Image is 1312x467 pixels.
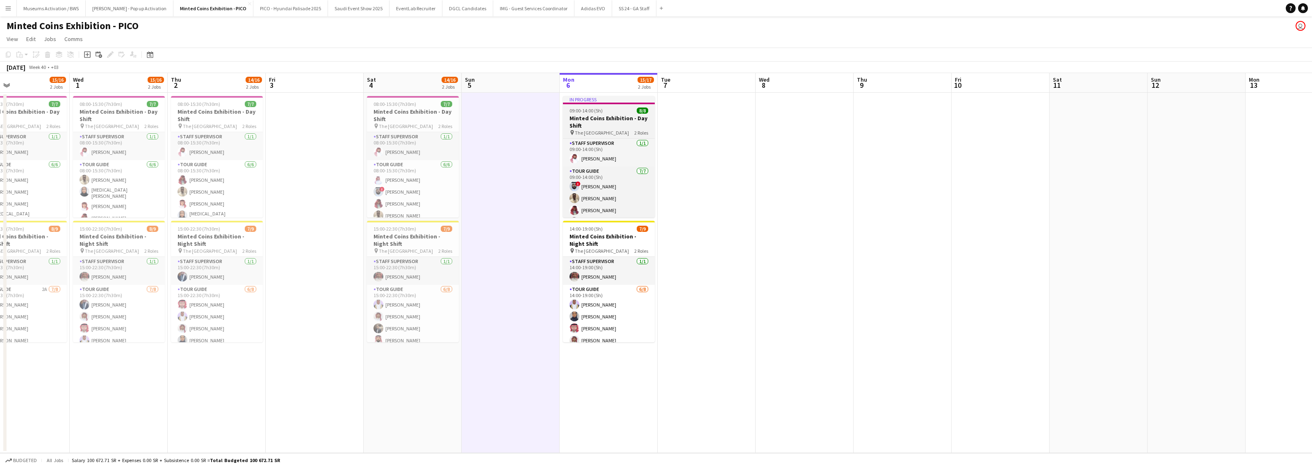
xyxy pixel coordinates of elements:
[442,84,458,90] div: 2 Jobs
[171,96,263,217] app-job-card: 08:00-15:30 (7h30m)7/7Minted Coins Exhibition - Day Shift The [GEOGRAPHIC_DATA]2 RolesStaff Super...
[563,114,655,129] h3: Minted Coins Exhibition - Day Shift
[147,226,158,232] span: 8/9
[26,35,36,43] span: Edit
[45,457,65,463] span: All jobs
[245,101,256,107] span: 7/7
[183,248,237,254] span: The [GEOGRAPHIC_DATA]
[73,96,165,217] app-job-card: 08:00-15:30 (7h30m)7/7Minted Coins Exhibition - Day Shift The [GEOGRAPHIC_DATA]2 RolesStaff Super...
[72,457,280,463] div: Salary 100 672.71 SR + Expenses 0.00 SR + Subsistence 0.00 SR =
[389,0,442,16] button: EventLab Recruiter
[1248,80,1260,90] span: 13
[637,108,648,114] span: 8/8
[367,285,459,396] app-card-role: Tour Guide6/815:00-22:30 (7h30m)[PERSON_NAME][PERSON_NAME][PERSON_NAME][PERSON_NAME]
[73,221,165,342] app-job-card: 15:00-22:30 (7h30m)8/9Minted Coins Exhibition - Night Shift The [GEOGRAPHIC_DATA]2 RolesStaff Sup...
[563,139,655,167] app-card-role: Staff Supervisor1/109:00-14:00 (5h)[PERSON_NAME]
[85,248,139,254] span: The [GEOGRAPHIC_DATA]
[856,80,867,90] span: 9
[73,160,165,250] app-card-role: Tour Guide6/608:00-15:30 (7h30m)[PERSON_NAME][MEDICAL_DATA][PERSON_NAME][PERSON_NAME][PERSON_NAME]
[634,130,648,136] span: 2 Roles
[367,108,459,123] h3: Minted Coins Exhibition - Day Shift
[246,84,262,90] div: 2 Jobs
[171,285,263,396] app-card-role: Tour Guide6/815:00-22:30 (7h30m)[PERSON_NAME][PERSON_NAME][PERSON_NAME][PERSON_NAME]
[44,35,56,43] span: Jobs
[3,34,21,44] a: View
[379,123,433,129] span: The [GEOGRAPHIC_DATA]
[661,76,670,83] span: Tue
[85,123,139,129] span: The [GEOGRAPHIC_DATA]
[367,96,459,217] app-job-card: 08:00-15:30 (7h30m)7/7Minted Coins Exhibition - Day Shift The [GEOGRAPHIC_DATA]2 RolesStaff Super...
[367,233,459,247] h3: Minted Coins Exhibition - Night Shift
[171,132,263,160] app-card-role: Staff Supervisor1/108:00-15:30 (7h30m)[PERSON_NAME]
[465,76,475,83] span: Sun
[80,101,122,107] span: 08:00-15:30 (7h30m)
[13,458,37,463] span: Budgeted
[569,108,603,114] span: 09:00-14:00 (5h)
[366,80,376,90] span: 4
[147,101,158,107] span: 7/7
[441,101,452,107] span: 7/7
[171,221,263,342] app-job-card: 15:00-22:30 (7h30m)7/9Minted Coins Exhibition - Night Shift The [GEOGRAPHIC_DATA]2 RolesStaff Sup...
[171,233,263,247] h3: Minted Coins Exhibition - Night Shift
[183,123,237,129] span: The [GEOGRAPHIC_DATA]
[1249,76,1260,83] span: Mon
[64,35,83,43] span: Comms
[563,221,655,342] div: 14:00-19:00 (5h)7/9Minted Coins Exhibition - Night Shift The [GEOGRAPHIC_DATA]2 RolesStaff Superv...
[49,226,60,232] span: 8/9
[562,80,574,90] span: 6
[27,64,48,70] span: Week 40
[638,77,654,83] span: 15/17
[563,285,655,396] app-card-role: Tour Guide6/814:00-19:00 (5h)[PERSON_NAME][PERSON_NAME][PERSON_NAME][PERSON_NAME]
[563,257,655,285] app-card-role: Staff Supervisor1/114:00-19:00 (5h)[PERSON_NAME]
[148,77,164,83] span: 15/16
[242,123,256,129] span: 2 Roles
[575,248,629,254] span: The [GEOGRAPHIC_DATA]
[246,77,262,83] span: 14/16
[442,77,458,83] span: 14/16
[148,84,164,90] div: 2 Jobs
[563,76,574,83] span: Mon
[171,160,263,250] app-card-role: Tour Guide6/608:00-15:30 (7h30m)[PERSON_NAME][PERSON_NAME][PERSON_NAME][MEDICAL_DATA][PERSON_NAME]
[50,84,66,90] div: 2 Jobs
[1151,76,1161,83] span: Sun
[441,226,452,232] span: 7/9
[367,221,459,342] app-job-card: 15:00-22:30 (7h30m)7/9Minted Coins Exhibition - Night Shift The [GEOGRAPHIC_DATA]2 RolesStaff Sup...
[7,63,25,71] div: [DATE]
[61,34,86,44] a: Comms
[173,0,253,16] button: Minted Coins Exhibition - PICO
[46,248,60,254] span: 2 Roles
[637,226,648,232] span: 7/9
[438,248,452,254] span: 2 Roles
[51,64,59,70] div: +03
[17,0,86,16] button: Museums Activation / BWS
[144,123,158,129] span: 2 Roles
[7,20,139,32] h1: Minted Coins Exhibition - PICO
[73,108,165,123] h3: Minted Coins Exhibition - Day Shift
[23,34,39,44] a: Edit
[7,35,18,43] span: View
[374,101,416,107] span: 08:00-15:30 (7h30m)
[171,257,263,285] app-card-role: Staff Supervisor1/115:00-22:30 (7h30m)[PERSON_NAME]
[46,123,60,129] span: 2 Roles
[171,108,263,123] h3: Minted Coins Exhibition - Day Shift
[380,187,385,192] span: !
[1296,21,1305,31] app-user-avatar: Salman AlQurni
[245,226,256,232] span: 7/9
[178,101,220,107] span: 08:00-15:30 (7h30m)
[50,77,66,83] span: 15/16
[563,96,655,217] app-job-card: In progress09:00-14:00 (5h)8/8Minted Coins Exhibition - Day Shift The [GEOGRAPHIC_DATA]2 RolesSta...
[253,0,328,16] button: PICO - Hyundai Palisade 2025
[464,80,475,90] span: 5
[660,80,670,90] span: 7
[210,457,280,463] span: Total Budgeted 100 672.71 SR
[73,285,165,396] app-card-role: Tour Guide7/815:00-22:30 (7h30m)[PERSON_NAME][PERSON_NAME][PERSON_NAME][PERSON_NAME]
[634,248,648,254] span: 2 Roles
[1150,80,1161,90] span: 12
[367,132,459,160] app-card-role: Staff Supervisor1/108:00-15:30 (7h30m)[PERSON_NAME]
[41,34,59,44] a: Jobs
[73,233,165,247] h3: Minted Coins Exhibition - Night Shift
